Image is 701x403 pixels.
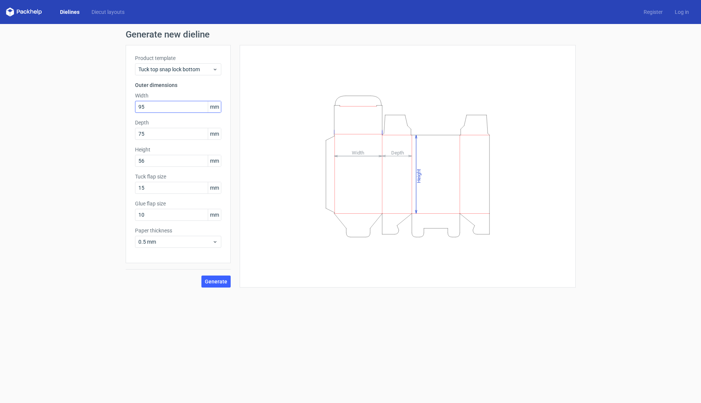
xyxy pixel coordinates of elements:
[126,30,576,39] h1: Generate new dieline
[416,169,422,183] tspan: Height
[86,8,131,16] a: Diecut layouts
[201,276,231,288] button: Generate
[54,8,86,16] a: Dielines
[208,155,221,166] span: mm
[638,8,669,16] a: Register
[135,227,221,234] label: Paper thickness
[135,54,221,62] label: Product template
[669,8,695,16] a: Log in
[205,279,227,284] span: Generate
[138,66,212,73] span: Tuck top snap lock bottom
[135,119,221,126] label: Depth
[135,146,221,153] label: Height
[208,128,221,139] span: mm
[135,200,221,207] label: Glue flap size
[351,150,364,155] tspan: Width
[208,101,221,112] span: mm
[135,81,221,89] h3: Outer dimensions
[135,92,221,99] label: Width
[208,182,221,193] span: mm
[391,150,404,155] tspan: Depth
[208,209,221,220] span: mm
[138,238,212,246] span: 0.5 mm
[135,173,221,180] label: Tuck flap size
